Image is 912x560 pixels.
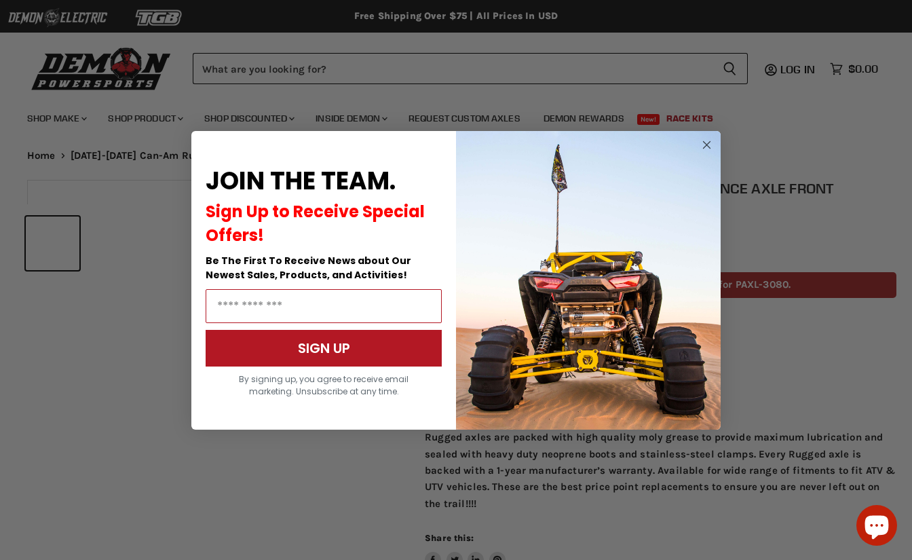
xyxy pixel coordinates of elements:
[206,164,396,198] span: JOIN THE TEAM.
[239,373,408,397] span: By signing up, you agree to receive email marketing. Unsubscribe at any time.
[852,505,901,549] inbox-online-store-chat: Shopify online store chat
[456,131,721,430] img: a9095488-b6e7-41ba-879d-588abfab540b.jpeg
[206,289,442,323] input: Email Address
[698,136,715,153] button: Close dialog
[206,200,425,246] span: Sign Up to Receive Special Offers!
[206,254,411,282] span: Be The First To Receive News about Our Newest Sales, Products, and Activities!
[206,330,442,367] button: SIGN UP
